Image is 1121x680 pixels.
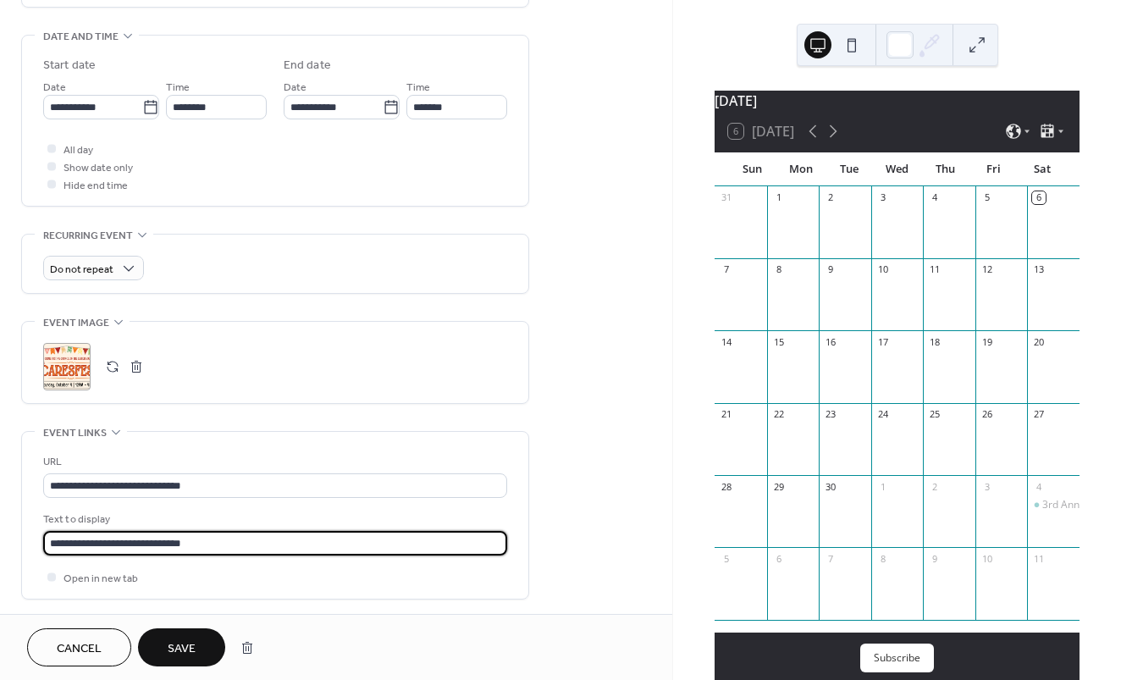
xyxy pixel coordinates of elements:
span: Time [166,79,190,97]
button: Cancel [27,628,131,666]
span: Date and time [43,28,119,46]
div: Wed [873,152,921,186]
div: 10 [980,552,993,565]
button: Subscribe [860,644,934,672]
div: 4 [1032,480,1045,493]
div: 15 [772,335,785,348]
span: Date [284,79,306,97]
div: Text to display [43,511,504,528]
div: 21 [720,408,732,421]
div: [DATE] [715,91,1080,111]
div: 11 [928,263,941,276]
div: 14 [720,335,732,348]
div: 6 [1032,191,1045,204]
span: Open in new tab [64,570,138,588]
div: 19 [980,335,993,348]
div: 22 [772,408,785,421]
span: Cancel [57,640,102,658]
button: Save [138,628,225,666]
div: End date [284,57,331,75]
div: 9 [824,263,837,276]
div: 3 [980,480,993,493]
div: 3 [876,191,889,204]
div: 5 [980,191,993,204]
div: 1 [772,191,785,204]
span: Time [406,79,430,97]
div: Sun [728,152,776,186]
div: Tue [825,152,873,186]
div: 24 [876,408,889,421]
span: Do not repeat [50,260,113,279]
span: Date [43,79,66,97]
div: 2 [928,480,941,493]
div: 23 [824,408,837,421]
span: Event links [43,424,107,442]
span: Recurring event [43,227,133,245]
div: 18 [928,335,941,348]
div: 9 [928,552,941,565]
div: Sat [1018,152,1066,186]
div: 10 [876,263,889,276]
div: 29 [772,480,785,493]
div: 4 [928,191,941,204]
div: 26 [980,408,993,421]
div: 8 [876,552,889,565]
div: 3rd Annual Caresfest [1027,498,1080,512]
div: 11 [1032,552,1045,565]
div: 20 [1032,335,1045,348]
div: Fri [969,152,1018,186]
div: 7 [824,552,837,565]
div: 12 [980,263,993,276]
span: Event image [43,314,109,332]
div: 1 [876,480,889,493]
div: 6 [772,552,785,565]
div: 13 [1032,263,1045,276]
div: 2 [824,191,837,204]
div: Thu [921,152,969,186]
div: Mon [776,152,825,186]
div: 28 [720,480,732,493]
div: 30 [824,480,837,493]
div: ; [43,343,91,390]
div: URL [43,453,504,471]
div: Start date [43,57,96,75]
div: 5 [720,552,732,565]
span: Hide end time [64,177,128,195]
span: Save [168,640,196,658]
div: 7 [720,263,732,276]
div: 8 [772,263,785,276]
div: 17 [876,335,889,348]
span: All day [64,141,93,159]
span: Show date only [64,159,133,177]
div: 31 [720,191,732,204]
div: 27 [1032,408,1045,421]
div: 16 [824,335,837,348]
div: 25 [928,408,941,421]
